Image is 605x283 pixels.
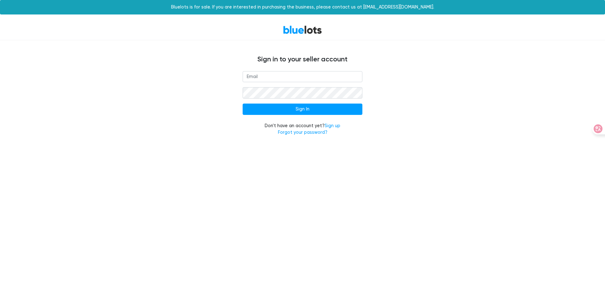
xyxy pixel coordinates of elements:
[278,130,327,135] a: Forgot your password?
[325,123,340,128] a: Sign up
[243,104,362,115] input: Sign In
[243,71,362,82] input: Email
[243,122,362,136] div: Don't have an account yet?
[113,55,492,64] h4: Sign in to your seller account
[283,25,322,34] a: BlueLots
